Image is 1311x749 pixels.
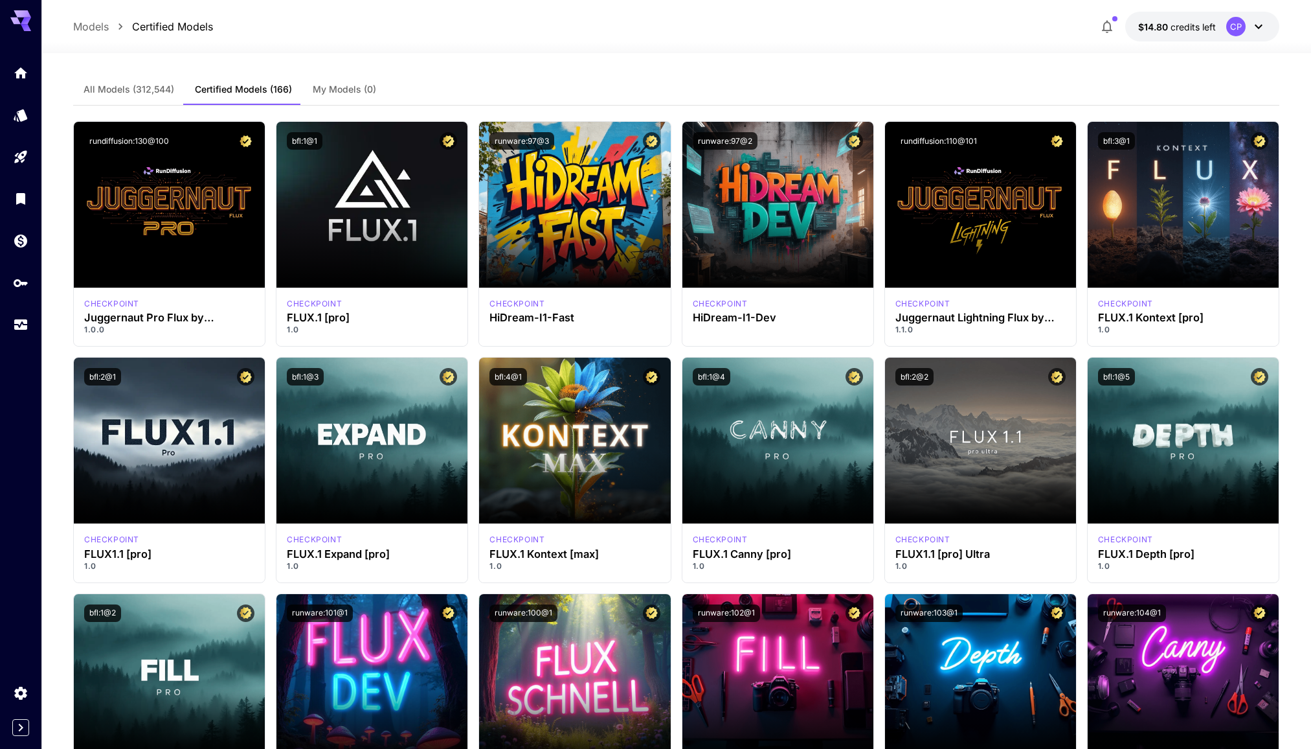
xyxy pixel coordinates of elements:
[643,132,660,150] button: Certified Model – Vetted for best performance and includes a commercial license.
[895,298,950,310] div: FLUX.1 D
[693,534,748,546] div: fluxpro
[1251,368,1268,386] button: Certified Model – Vetted for best performance and includes a commercial license.
[84,548,254,560] h3: FLUX1.1 [pro]
[84,560,254,572] p: 1.0
[84,368,121,386] button: bfl:2@1
[84,84,174,95] span: All Models (312,544)
[643,605,660,622] button: Certified Model – Vetted for best performance and includes a commercial license.
[440,132,457,150] button: Certified Model – Vetted for best performance and includes a commercial license.
[1098,534,1153,546] div: fluxpro
[13,317,28,333] div: Usage
[13,233,28,249] div: Wallet
[313,84,376,95] span: My Models (0)
[84,298,139,310] p: checkpoint
[895,312,1066,324] h3: Juggernaut Lightning Flux by RunDiffusion
[1098,605,1166,622] button: runware:104@1
[489,368,527,386] button: bfl:4@1
[84,534,139,546] div: fluxpro
[1048,368,1066,386] button: Certified Model – Vetted for best performance and includes a commercial license.
[1098,298,1153,310] p: checkpoint
[440,368,457,386] button: Certified Model – Vetted for best performance and includes a commercial license.
[73,19,213,34] nav: breadcrumb
[13,685,28,701] div: Settings
[13,190,28,207] div: Library
[287,560,457,572] p: 1.0
[12,719,29,736] button: Expand sidebar
[693,298,748,310] p: checkpoint
[895,548,1066,560] h3: FLUX1.1 [pro] Ultra
[440,605,457,622] button: Certified Model – Vetted for best performance and includes a commercial license.
[895,368,934,386] button: bfl:2@2
[1251,605,1268,622] button: Certified Model – Vetted for best performance and includes a commercial license.
[489,534,544,546] div: FLUX.1 Kontext [max]
[895,534,950,546] div: fluxultra
[693,298,748,310] div: HiDream Dev
[489,534,544,546] p: checkpoint
[287,605,353,622] button: runware:101@1
[84,132,174,150] button: rundiffusion:130@100
[895,324,1066,336] p: 1.1.0
[1098,324,1268,336] p: 1.0
[1251,132,1268,150] button: Certified Model – Vetted for best performance and includes a commercial license.
[1226,17,1246,36] div: CP
[489,560,660,572] p: 1.0
[84,605,121,622] button: bfl:1@2
[1098,312,1268,324] div: FLUX.1 Kontext [pro]
[73,19,109,34] a: Models
[287,548,457,560] h3: FLUX.1 Expand [pro]
[287,368,324,386] button: bfl:1@3
[13,149,28,165] div: Playground
[84,324,254,336] p: 1.0.0
[1098,298,1153,310] div: FLUX.1 Kontext [pro]
[489,312,660,324] h3: HiDream-I1-Fast
[895,605,963,622] button: runware:103@1
[693,605,760,622] button: runware:102@1
[237,605,254,622] button: Certified Model – Vetted for best performance and includes a commercial license.
[1138,21,1171,32] span: $14.80
[1171,21,1216,32] span: credits left
[1098,548,1268,560] h3: FLUX.1 Depth [pro]
[489,298,544,310] div: HiDream Fast
[489,132,554,150] button: runware:97@3
[846,132,863,150] button: Certified Model – Vetted for best performance and includes a commercial license.
[643,368,660,386] button: Certified Model – Vetted for best performance and includes a commercial license.
[132,19,213,34] a: Certified Models
[489,298,544,310] p: checkpoint
[489,605,557,622] button: runware:100@1
[895,298,950,310] p: checkpoint
[237,368,254,386] button: Certified Model – Vetted for best performance and includes a commercial license.
[895,132,982,150] button: rundiffusion:110@101
[84,312,254,324] h3: Juggernaut Pro Flux by RunDiffusion
[195,84,292,95] span: Certified Models (166)
[287,298,342,310] p: checkpoint
[693,548,863,560] h3: FLUX.1 Canny [pro]
[693,312,863,324] h3: HiDream-I1-Dev
[237,132,254,150] button: Certified Model – Vetted for best performance and includes a commercial license.
[287,324,457,336] p: 1.0
[846,368,863,386] button: Certified Model – Vetted for best performance and includes a commercial license.
[1048,605,1066,622] button: Certified Model – Vetted for best performance and includes a commercial license.
[846,605,863,622] button: Certified Model – Vetted for best performance and includes a commercial license.
[287,312,457,324] h3: FLUX.1 [pro]
[1098,560,1268,572] p: 1.0
[895,560,1066,572] p: 1.0
[1098,132,1135,150] button: bfl:3@1
[1138,20,1216,34] div: $14.79693
[1048,132,1066,150] button: Certified Model – Vetted for best performance and includes a commercial license.
[84,534,139,546] p: checkpoint
[1098,534,1153,546] p: checkpoint
[489,548,660,560] h3: FLUX.1 Kontext [max]
[1098,368,1135,386] button: bfl:1@5
[13,103,28,119] div: Models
